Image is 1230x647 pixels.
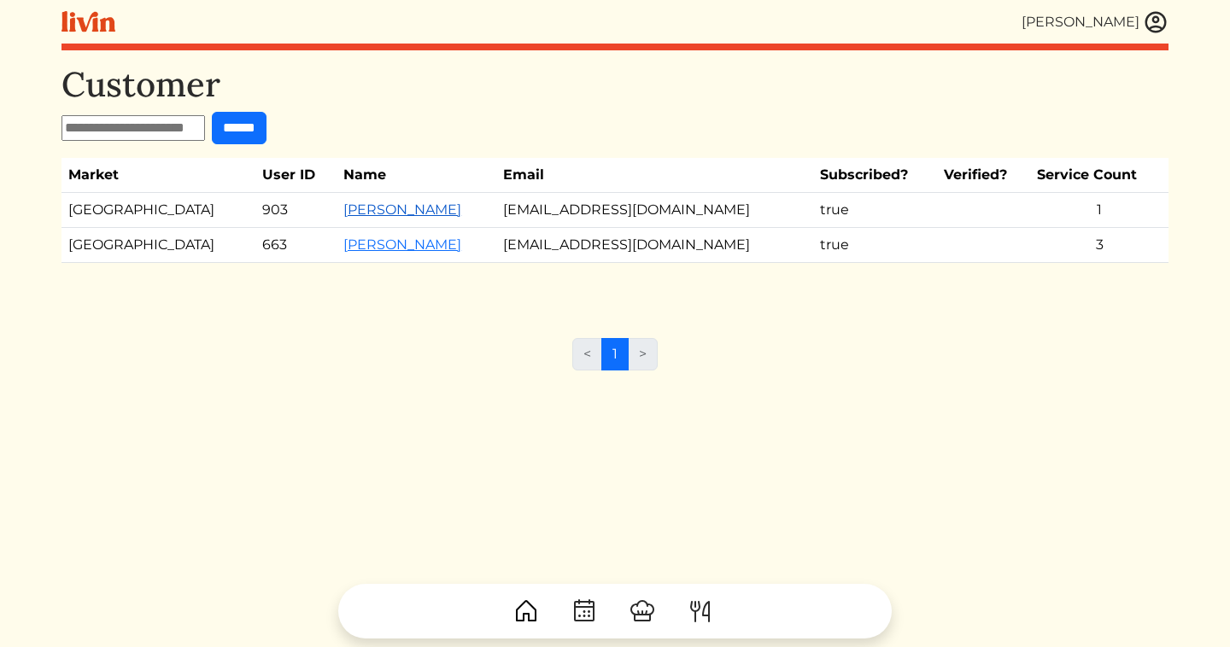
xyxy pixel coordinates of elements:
h1: Customer [61,64,1168,105]
div: [PERSON_NAME] [1022,12,1139,32]
img: CalendarDots-5bcf9d9080389f2a281d69619e1c85352834be518fbc73d9501aef674afc0d57.svg [571,597,598,625]
td: [EMAIL_ADDRESS][DOMAIN_NAME] [496,228,813,263]
img: livin-logo-a0d97d1a881af30f6274990eb6222085a2533c92bbd1e4f22c21b4f0d0e3210c.svg [61,11,115,32]
td: [GEOGRAPHIC_DATA] [61,193,255,228]
td: 1 [1030,193,1168,228]
td: true [813,228,937,263]
th: Name [337,158,496,193]
img: user_account-e6e16d2ec92f44fc35f99ef0dc9cddf60790bfa021a6ecb1c896eb5d2907b31c.svg [1143,9,1168,35]
a: [PERSON_NAME] [343,236,461,253]
th: Subscribed? [813,158,937,193]
td: 903 [255,193,337,228]
td: [GEOGRAPHIC_DATA] [61,228,255,263]
img: House-9bf13187bcbb5817f509fe5e7408150f90897510c4275e13d0d5fca38e0b5951.svg [512,597,540,625]
th: Verified? [937,158,1030,193]
th: Service Count [1030,158,1168,193]
img: ChefHat-a374fb509e4f37eb0702ca99f5f64f3b6956810f32a249b33092029f8484b388.svg [629,597,656,625]
th: User ID [255,158,337,193]
td: [EMAIL_ADDRESS][DOMAIN_NAME] [496,193,813,228]
a: [PERSON_NAME] [343,201,461,218]
a: 1 [601,338,629,370]
th: Email [496,158,813,193]
th: Market [61,158,255,193]
td: 3 [1030,228,1168,263]
td: true [813,193,937,228]
td: 663 [255,228,337,263]
nav: Page [572,338,658,384]
img: ForkKnife-55491504ffdb50bab0c1e09e7649658475375261d09fd45db06cec23bce548bf.svg [687,597,714,625]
